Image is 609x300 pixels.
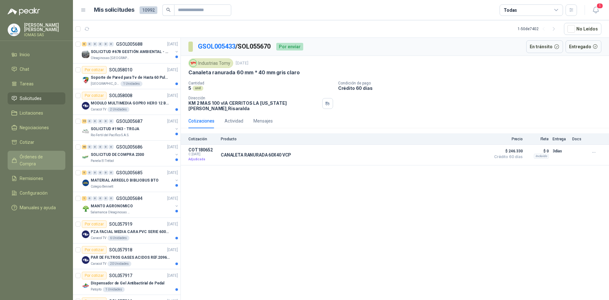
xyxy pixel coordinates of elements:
button: No Leídos [564,23,601,35]
div: 0 [87,196,92,201]
div: 0 [98,42,103,46]
img: Company Logo [82,230,89,238]
p: Caracol TV [91,236,106,241]
div: Por cotizar [82,246,107,254]
span: Licitaciones [20,110,43,117]
div: 0 [98,145,103,149]
span: Órdenes de Compra [20,153,59,167]
a: GSOL005433 [198,43,235,50]
p: Soporte de Pared para Tv de Hasta 60 Pulgadas con Brazo Articulado [91,75,170,81]
img: Logo peakr [8,8,40,15]
span: Cotizar [20,139,34,146]
span: Solicitudes [20,95,42,102]
p: Salamanca Oleaginosas SAS [91,210,131,215]
div: Por cotizar [82,92,107,99]
span: Configuración [20,190,48,197]
button: 1 [590,4,601,16]
p: Condición de pago [338,81,606,85]
span: search [166,8,171,12]
a: Configuración [8,187,65,199]
p: Oleaginosas [GEOGRAPHIC_DATA][PERSON_NAME] [91,56,131,61]
a: Chat [8,63,65,75]
p: 3 días [553,147,568,155]
div: 0 [93,196,97,201]
p: CANALETA RANURADA 60X40 VCP [221,152,291,157]
span: 10992 [140,6,157,14]
p: GSOL005686 [116,145,142,149]
div: Por cotizar [82,66,107,74]
div: 0 [98,196,103,201]
p: $ 0 [527,147,549,155]
p: Crédito 60 días [338,85,606,91]
p: Cantidad [188,81,333,85]
img: Company Logo [82,256,89,264]
span: Chat [20,66,29,73]
div: 0 [98,119,103,123]
p: IOMAS SAS [24,33,65,37]
a: Remisiones [8,172,65,184]
div: 0 [87,42,92,46]
a: Tareas [8,78,65,90]
span: Negociaciones [20,124,49,131]
p: [DATE] [167,273,178,279]
p: [DATE] [167,170,178,176]
div: 0 [103,119,108,123]
span: Remisiones [20,175,43,182]
p: [DATE] [167,144,178,150]
img: Company Logo [82,153,89,161]
p: 5 [188,85,191,91]
div: 0 [109,170,114,175]
p: Caracol TV [91,261,106,266]
span: Crédito 60 días [491,155,523,159]
p: SOLICITUD #678 GESTIÓN AMBIENTAL - TUMACO [91,49,170,55]
div: 0 [93,119,97,123]
p: Caracol TV [91,107,106,112]
div: Por cotizar [82,220,107,228]
div: Por cotizar [82,272,107,279]
div: 1 Unidades [103,287,125,292]
p: SOL058008 [109,93,132,98]
p: Patojito [91,287,101,292]
p: Entrega [553,137,568,141]
div: Actividad [225,117,243,124]
p: Rio Fertil del Pacífico S.A.S. [91,133,129,138]
p: SOL057917 [109,273,132,278]
p: PZA FACIAL MEDIA CARA PVC SERIE 6000 3M [91,229,170,235]
p: [DATE] [167,93,178,99]
a: Negociaciones [8,122,65,134]
div: Por enviar [276,43,303,50]
div: 0 [103,196,108,201]
p: SOL058010 [109,68,132,72]
p: GSOL005688 [116,42,142,46]
div: Incluido [534,154,549,159]
span: Manuales y ayuda [20,204,56,211]
span: Inicio [20,51,30,58]
div: 1 [82,196,87,201]
h1: Mis solicitudes [94,5,134,15]
p: Producto [221,137,487,141]
img: Company Logo [8,24,20,36]
p: Colegio Bennett [91,184,113,189]
div: 5 [82,170,87,175]
a: Manuales y ayuda [8,202,65,214]
img: Company Logo [82,102,89,110]
div: 0 [93,145,97,149]
div: 0 [109,145,114,149]
a: Por cotizarSOL057918[DATE] Company LogoPAR DE FILTROS GASES ACIDOS REF.2096 3MCaracol TV20 Unidades [73,243,180,269]
div: 1 Unidades [121,81,142,86]
div: 0 [109,119,114,123]
div: 0 [109,196,114,201]
p: Dirección [188,96,320,100]
a: Solicitudes [8,92,65,104]
p: GSOL005684 [116,196,142,201]
div: 0 [98,170,103,175]
div: Mensajes [253,117,273,124]
div: 2 Unidades [108,107,129,112]
p: Flete [527,137,549,141]
span: $ 246.330 [491,147,523,155]
button: En tránsito [526,40,563,53]
p: COT180652 [188,147,217,152]
a: Órdenes de Compra [8,151,65,170]
img: Company Logo [82,179,89,187]
p: Panela El Trébol [91,158,114,163]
